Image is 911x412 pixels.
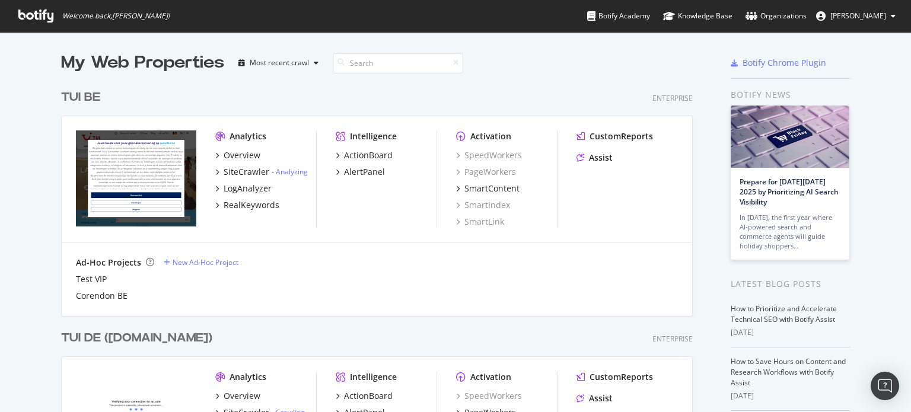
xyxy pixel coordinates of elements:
[336,166,385,178] a: AlertPanel
[590,130,653,142] div: CustomReports
[587,10,650,22] div: Botify Academy
[76,130,196,226] img: tui.be
[456,183,520,194] a: SmartContent
[230,371,266,383] div: Analytics
[76,273,107,285] a: Test VIP
[224,183,272,194] div: LogAnalyzer
[333,53,463,74] input: Search
[350,130,397,142] div: Intelligence
[576,392,613,404] a: Assist
[276,167,308,177] a: Analyzing
[590,371,653,383] div: CustomReports
[61,89,100,106] div: TUI BE
[731,356,846,388] a: How to Save Hours on Content and Research Workflows with Botify Assist
[652,93,693,103] div: Enterprise
[576,130,653,142] a: CustomReports
[215,199,279,211] a: RealKeywords
[589,152,613,164] div: Assist
[250,59,309,66] div: Most recent crawl
[731,106,849,168] img: Prepare for Black Friday 2025 by Prioritizing AI Search Visibility
[336,149,393,161] a: ActionBoard
[731,391,850,401] div: [DATE]
[456,166,516,178] a: PageWorkers
[61,330,217,347] a: TUI DE ([DOMAIN_NAME])
[344,149,393,161] div: ActionBoard
[61,330,212,347] div: TUI DE ([DOMAIN_NAME])
[652,334,693,344] div: Enterprise
[589,392,613,404] div: Assist
[456,199,510,211] a: SmartIndex
[871,372,899,400] div: Open Intercom Messenger
[731,57,826,69] a: Botify Chrome Plugin
[76,290,128,302] a: Corendon BE
[731,88,850,101] div: Botify news
[731,304,837,324] a: How to Prioritize and Accelerate Technical SEO with Botify Assist
[344,390,393,402] div: ActionBoard
[746,10,807,22] div: Organizations
[740,177,839,207] a: Prepare for [DATE][DATE] 2025 by Prioritizing AI Search Visibility
[230,130,266,142] div: Analytics
[61,89,105,106] a: TUI BE
[234,53,323,72] button: Most recent crawl
[215,390,260,402] a: Overview
[663,10,732,22] div: Knowledge Base
[470,371,511,383] div: Activation
[224,166,269,178] div: SiteCrawler
[61,51,224,75] div: My Web Properties
[224,149,260,161] div: Overview
[464,183,520,194] div: SmartContent
[740,213,840,251] div: In [DATE], the first year where AI-powered search and commerce agents will guide holiday shoppers…
[215,183,272,194] a: LogAnalyzer
[173,257,238,267] div: New Ad-Hoc Project
[272,167,308,177] div: -
[76,257,141,269] div: Ad-Hoc Projects
[344,166,385,178] div: AlertPanel
[743,57,826,69] div: Botify Chrome Plugin
[224,390,260,402] div: Overview
[576,371,653,383] a: CustomReports
[224,199,279,211] div: RealKeywords
[164,257,238,267] a: New Ad-Hoc Project
[830,11,886,21] span: Edwin de Bruin
[456,390,522,402] a: SpeedWorkers
[470,130,511,142] div: Activation
[62,11,170,21] span: Welcome back, [PERSON_NAME] !
[336,390,393,402] a: ActionBoard
[731,327,850,338] div: [DATE]
[576,152,613,164] a: Assist
[350,371,397,383] div: Intelligence
[215,149,260,161] a: Overview
[807,7,905,25] button: [PERSON_NAME]
[731,277,850,290] div: Latest Blog Posts
[456,149,522,161] a: SpeedWorkers
[215,166,308,178] a: SiteCrawler- Analyzing
[456,216,504,228] a: SmartLink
